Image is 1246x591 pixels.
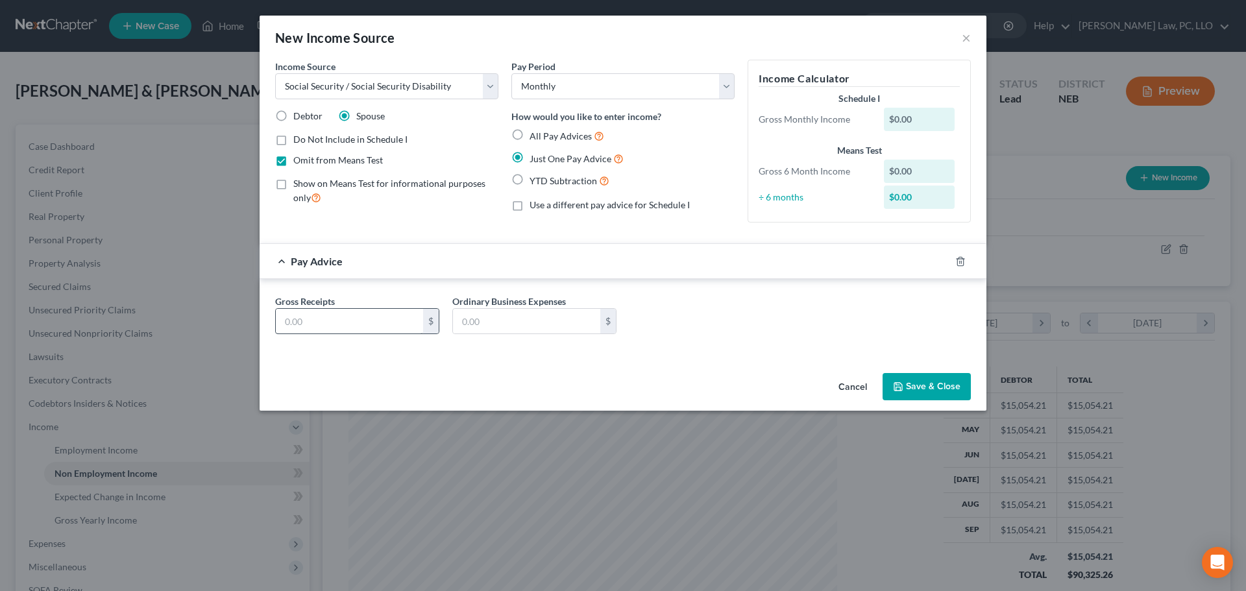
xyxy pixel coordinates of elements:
h5: Income Calculator [759,71,960,87]
span: Show on Means Test for informational purposes only [293,178,485,203]
div: $ [600,309,616,333]
div: Means Test [759,144,960,157]
button: × [962,30,971,45]
label: Pay Period [511,60,556,73]
span: Spouse [356,110,385,121]
div: ÷ 6 months [752,191,877,204]
input: 0.00 [453,309,600,333]
span: Debtor [293,110,323,121]
input: 0.00 [276,309,423,333]
button: Cancel [828,374,877,400]
div: $0.00 [884,160,955,183]
div: Schedule I [759,92,960,105]
div: Gross Monthly Income [752,113,877,126]
span: Pay Advice [291,255,343,267]
span: Use a different pay advice for Schedule I [530,199,690,210]
span: YTD Subtraction [530,175,597,186]
span: Do Not Include in Schedule I [293,134,408,145]
label: How would you like to enter income? [511,110,661,123]
span: Income Source [275,61,336,72]
div: Gross 6 Month Income [752,165,877,178]
button: Save & Close [883,373,971,400]
span: All Pay Advices [530,130,592,141]
label: Ordinary Business Expenses [452,295,566,308]
div: New Income Source [275,29,395,47]
div: $0.00 [884,186,955,209]
span: Omit from Means Test [293,154,383,165]
span: Just One Pay Advice [530,153,611,164]
div: Open Intercom Messenger [1202,547,1233,578]
div: $0.00 [884,108,955,131]
label: Gross Receipts [275,295,335,308]
div: $ [423,309,439,333]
